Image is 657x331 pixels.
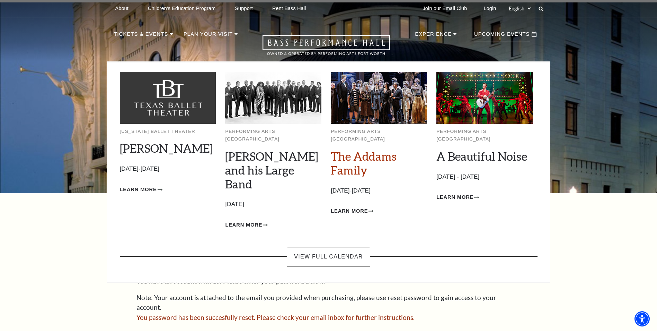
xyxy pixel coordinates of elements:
p: Tickets & Events [114,30,168,42]
p: [DATE] - [DATE] [436,172,533,182]
a: [PERSON_NAME] and his Large Band [225,149,318,191]
p: [DATE]-[DATE] [331,186,427,196]
a: Learn More Peter Pan [120,185,162,194]
p: Performing Arts [GEOGRAPHIC_DATA] [331,128,427,143]
p: Note: Your account is attached to the email you provided when purchasing, please use reset passwo... [136,293,521,313]
img: Performing Arts Fort Worth [436,72,533,124]
p: [US_STATE] Ballet Theater [120,128,216,136]
p: [DATE] [225,200,321,210]
p: Upcoming Events [474,30,530,42]
p: Plan Your Visit [184,30,233,42]
p: Performing Arts [GEOGRAPHIC_DATA] [225,128,321,143]
a: Learn More The Addams Family [331,207,373,215]
a: A Beautiful Noise [436,149,527,163]
span: Learn More [436,193,473,202]
p: Rent Bass Hall [272,6,306,11]
a: View Full Calendar [287,247,370,266]
span: You password has been succesfully reset. Please check your email inbox for further instructions. [136,313,415,321]
p: [DATE]-[DATE] [120,164,216,174]
span: Learn More [120,185,157,194]
span: Learn More [225,221,262,229]
p: Performing Arts [GEOGRAPHIC_DATA] [436,128,533,143]
p: Support [235,6,253,11]
a: [PERSON_NAME] [120,141,213,155]
a: The Addams Family [331,149,397,177]
p: About [115,6,128,11]
select: Select: [507,5,532,12]
a: Learn More Lyle Lovett and his Large Band [225,221,268,229]
a: Learn More A Beautiful Noise [436,193,479,202]
span: Learn More [331,207,368,215]
p: Experience [415,30,452,42]
p: Children's Education Program [148,6,215,11]
img: Performing Arts Fort Worth [225,72,321,124]
img: Performing Arts Fort Worth [331,72,427,124]
a: Open this option [238,35,415,61]
img: Texas Ballet Theater [120,72,216,124]
div: Accessibility Menu [634,311,650,326]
